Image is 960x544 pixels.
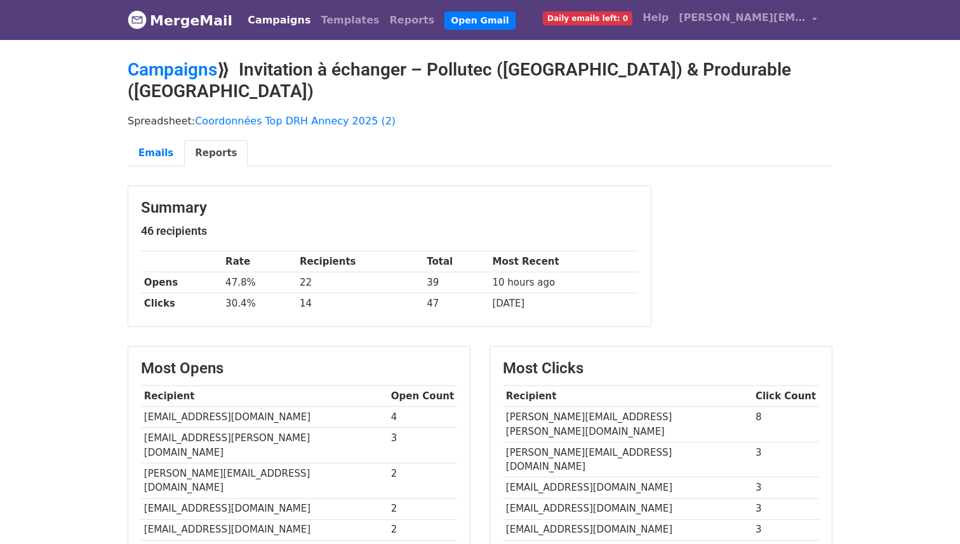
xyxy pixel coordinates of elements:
[503,519,752,540] td: [EMAIL_ADDRESS][DOMAIN_NAME]
[752,407,819,442] td: 8
[222,293,297,314] td: 30.4%
[538,5,637,30] a: Daily emails left: 0
[503,407,752,442] td: [PERSON_NAME][EMAIL_ADDRESS][PERSON_NAME][DOMAIN_NAME]
[752,498,819,519] td: 3
[388,498,457,519] td: 2
[490,272,638,293] td: 10 hours ago
[423,272,489,293] td: 39
[141,407,388,428] td: [EMAIL_ADDRESS][DOMAIN_NAME]
[752,386,819,407] th: Click Count
[141,272,222,293] th: Opens
[297,272,423,293] td: 22
[897,483,960,544] iframe: Chat Widget
[897,483,960,544] div: Widget de chat
[503,386,752,407] th: Recipient
[752,477,819,498] td: 3
[141,498,388,519] td: [EMAIL_ADDRESS][DOMAIN_NAME]
[503,359,819,378] h3: Most Clicks
[141,224,638,238] h5: 46 recipients
[128,114,832,128] p: Spreadsheet:
[243,8,316,33] a: Campaigns
[679,10,806,25] span: [PERSON_NAME][EMAIL_ADDRESS][DOMAIN_NAME]
[674,5,822,35] a: [PERSON_NAME][EMAIL_ADDRESS][DOMAIN_NAME]
[141,519,388,540] td: [EMAIL_ADDRESS][DOMAIN_NAME]
[316,8,384,33] a: Templates
[128,140,184,166] a: Emails
[184,140,248,166] a: Reports
[297,293,423,314] td: 14
[388,386,457,407] th: Open Count
[444,11,515,30] a: Open Gmail
[490,251,638,272] th: Most Recent
[388,407,457,428] td: 4
[297,251,423,272] th: Recipients
[503,477,752,498] td: [EMAIL_ADDRESS][DOMAIN_NAME]
[128,7,232,34] a: MergeMail
[141,199,638,217] h3: Summary
[141,463,388,498] td: [PERSON_NAME][EMAIL_ADDRESS][DOMAIN_NAME]
[128,59,832,102] h2: ⟫ Invitation à échanger – Pollutec ([GEOGRAPHIC_DATA]) & Produrable ([GEOGRAPHIC_DATA])
[388,428,457,463] td: 3
[637,5,674,30] a: Help
[222,251,297,272] th: Rate
[423,251,489,272] th: Total
[423,293,489,314] td: 47
[503,442,752,477] td: [PERSON_NAME][EMAIL_ADDRESS][DOMAIN_NAME]
[385,8,440,33] a: Reports
[141,386,388,407] th: Recipient
[128,59,217,80] a: Campaigns
[141,428,388,463] td: [EMAIL_ADDRESS][PERSON_NAME][DOMAIN_NAME]
[141,359,457,378] h3: Most Opens
[222,272,297,293] td: 47.8%
[128,10,147,29] img: MergeMail logo
[195,115,396,127] a: Coordonnées Top DRH Annecy 2025 (2)
[141,293,222,314] th: Clicks
[388,463,457,498] td: 2
[503,498,752,519] td: [EMAIL_ADDRESS][DOMAIN_NAME]
[490,293,638,314] td: [DATE]
[388,519,457,540] td: 2
[752,519,819,540] td: 3
[752,442,819,477] td: 3
[543,11,632,25] span: Daily emails left: 0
